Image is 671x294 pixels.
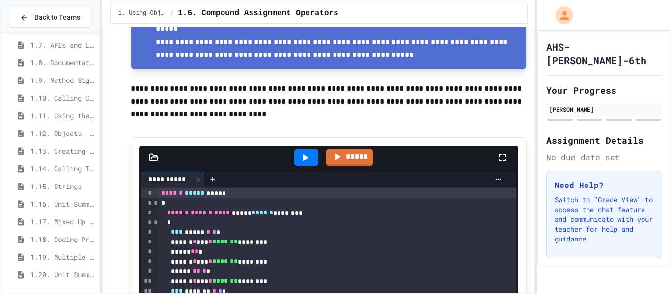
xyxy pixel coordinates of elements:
[118,9,167,17] span: 1. Using Objects and Methods
[30,128,95,138] span: 1.12. Objects - Instances of Classes
[555,179,654,191] h3: Need Help?
[30,146,95,156] span: 1.13. Creating and Initializing Objects: Constructors
[549,105,659,114] div: [PERSON_NAME]
[545,4,576,27] div: My Account
[546,40,662,67] h1: AHS-[PERSON_NAME]-6th
[30,252,95,262] span: 1.19. Multiple Choice Exercises for Unit 1a (1.1-1.6)
[30,163,95,174] span: 1.14. Calling Instance Methods
[30,216,95,227] span: 1.17. Mixed Up Code Practice 1.1-1.6
[30,57,95,68] span: 1.8. Documentation with Comments and Preconditions
[30,40,95,50] span: 1.7. APIs and Libraries
[546,151,662,163] div: No due date set
[30,110,95,121] span: 1.11. Using the Math Class
[30,234,95,244] span: 1.18. Coding Practice 1a (1.1-1.6)
[30,199,95,209] span: 1.16. Unit Summary 1a (1.1-1.6)
[30,75,95,85] span: 1.9. Method Signatures
[546,83,662,97] h2: Your Progress
[30,93,95,103] span: 1.10. Calling Class Methods
[9,7,91,28] button: Back to Teams
[178,7,338,19] span: 1.6. Compound Assignment Operators
[30,181,95,191] span: 1.15. Strings
[555,195,654,244] p: Switch to "Grade View" to access the chat feature and communicate with your teacher for help and ...
[34,12,80,23] span: Back to Teams
[170,9,174,17] span: /
[30,269,95,280] span: 1.20. Unit Summary 1b (1.7-1.15)
[546,134,662,147] h2: Assignment Details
